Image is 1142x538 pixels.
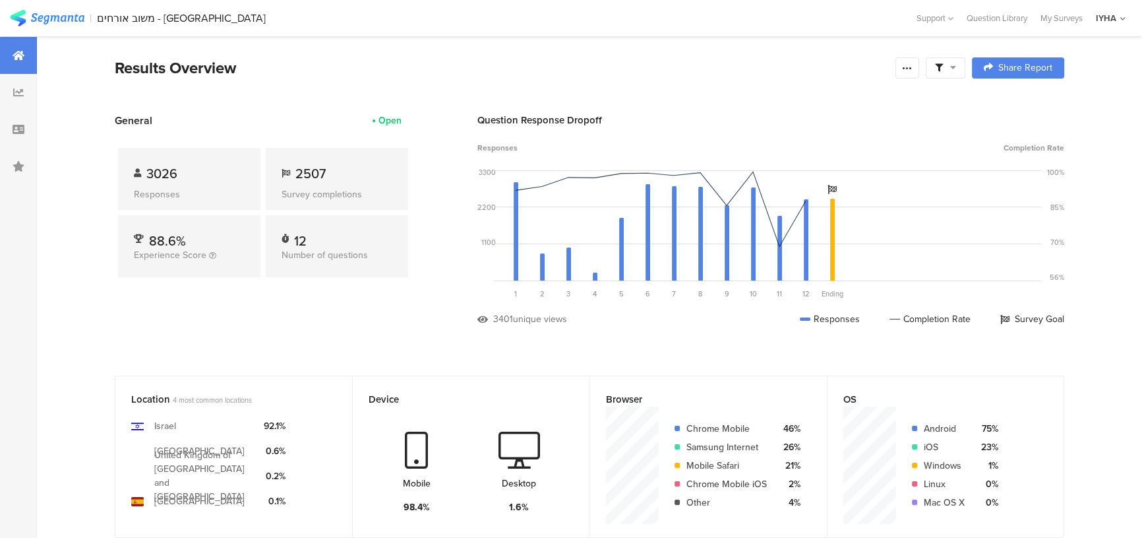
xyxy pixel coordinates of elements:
div: 0% [975,496,998,510]
div: 1% [975,459,998,473]
span: 2507 [295,164,326,184]
span: 7 [672,288,676,299]
div: 4% [777,496,800,510]
div: Responses [800,312,860,326]
div: 1.6% [509,500,529,514]
div: OS [843,392,1026,407]
span: General [115,113,152,128]
div: Survey completions [282,187,392,201]
div: 3401 [493,312,513,326]
div: 3300 [479,167,496,178]
span: 10 [750,288,757,299]
img: segmanta logo [10,10,84,26]
div: [GEOGRAPHIC_DATA] [154,494,245,508]
div: Results Overview [115,56,889,80]
span: 4 most common locations [173,395,252,405]
div: Samsung Internet [686,440,767,454]
div: iOS [924,440,965,454]
div: Question Response Dropoff [477,113,1064,127]
a: My Surveys [1034,12,1089,24]
span: Number of questions [282,248,368,262]
span: 11 [777,288,782,299]
span: 8 [698,288,702,299]
span: Share Report [998,63,1052,73]
i: Survey Goal [827,185,837,194]
div: Desktop [502,477,536,490]
span: Experience Score [134,248,206,262]
span: 4 [593,288,597,299]
div: Completion Rate [889,312,971,326]
span: 3 [566,288,570,299]
div: 85% [1050,202,1064,213]
span: 12 [802,288,810,299]
span: 2 [540,288,545,299]
div: Open [378,114,402,127]
span: 3026 [146,164,177,184]
span: Responses [477,142,518,154]
div: 92.1% [264,419,285,433]
div: Location [131,392,315,407]
div: 0.1% [264,494,285,508]
div: 98.4% [404,500,430,514]
div: Support [917,8,953,28]
div: משוב אורחים - [GEOGRAPHIC_DATA] [97,12,266,24]
div: Other [686,496,767,510]
div: Mac OS X [924,496,965,510]
span: 88.6% [149,231,186,251]
span: 6 [646,288,650,299]
div: Browser [606,392,789,407]
div: 1100 [481,237,496,248]
div: Device [369,392,552,407]
div: 100% [1047,167,1064,178]
div: 21% [777,459,800,473]
div: 46% [777,422,800,436]
div: Chrome Mobile iOS [686,477,767,491]
div: 23% [975,440,998,454]
div: 12 [294,231,307,244]
div: 0.2% [264,469,285,483]
div: Israel [154,419,176,433]
span: 9 [725,288,729,299]
div: Mobile [403,477,431,490]
span: 5 [619,288,624,299]
div: 75% [975,422,998,436]
div: [GEOGRAPHIC_DATA] [154,444,245,458]
div: | [90,11,92,26]
div: Ending [819,288,845,299]
div: Windows [924,459,965,473]
div: Chrome Mobile [686,422,767,436]
div: 2200 [477,202,496,213]
span: Completion Rate [1004,142,1064,154]
div: Mobile Safari [686,459,767,473]
div: 56% [1050,272,1064,283]
div: 0.6% [264,444,285,458]
div: United Kingdom of [GEOGRAPHIC_DATA] and [GEOGRAPHIC_DATA] [154,448,253,504]
span: 1 [514,288,517,299]
div: Survey Goal [1000,312,1064,326]
div: unique views [513,312,567,326]
div: 0% [975,477,998,491]
div: IYHA [1096,12,1116,24]
div: Android [924,422,965,436]
div: 70% [1050,237,1064,248]
div: Linux [924,477,965,491]
div: 2% [777,477,800,491]
div: 26% [777,440,800,454]
div: Responses [134,187,245,201]
a: Question Library [960,12,1034,24]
